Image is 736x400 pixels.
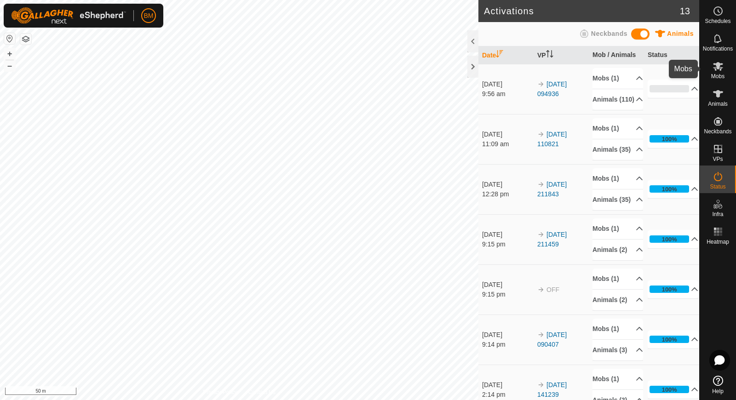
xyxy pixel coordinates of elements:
[537,181,545,188] img: arrow
[648,230,698,248] p-accordion-header: 100%
[537,331,545,338] img: arrow
[537,381,545,389] img: arrow
[712,389,724,394] span: Help
[482,180,533,189] div: [DATE]
[592,189,643,210] p-accordion-header: Animals (35)
[482,80,533,89] div: [DATE]
[589,46,644,64] th: Mob / Animals
[144,11,154,21] span: BM
[662,185,677,194] div: 100%
[667,30,694,37] span: Animals
[650,386,689,393] div: 100%
[482,139,533,149] div: 11:09 am
[592,290,643,310] p-accordion-header: Animals (2)
[537,286,545,293] img: arrow
[537,131,545,138] img: arrow
[482,230,533,240] div: [DATE]
[648,130,698,148] p-accordion-header: 100%
[705,18,730,24] span: Schedules
[482,290,533,299] div: 9:15 pm
[648,180,698,198] p-accordion-header: 100%
[650,135,689,143] div: 100%
[537,381,567,398] a: [DATE] 141239
[662,235,677,244] div: 100%
[662,285,677,294] div: 100%
[662,385,677,394] div: 100%
[591,30,627,37] span: Neckbands
[496,51,503,59] p-sorticon: Activate to sort
[537,131,567,148] a: [DATE] 110821
[592,369,643,389] p-accordion-header: Mobs (1)
[707,239,729,245] span: Heatmap
[592,340,643,360] p-accordion-header: Animals (3)
[662,335,677,344] div: 100%
[482,330,533,340] div: [DATE]
[648,330,698,349] p-accordion-header: 100%
[592,118,643,139] p-accordion-header: Mobs (1)
[592,139,643,160] p-accordion-header: Animals (35)
[710,184,725,189] span: Status
[482,340,533,349] div: 9:14 pm
[537,231,567,248] a: [DATE] 211459
[648,280,698,298] p-accordion-header: 100%
[650,85,689,92] div: 0%
[537,231,545,238] img: arrow
[592,89,643,110] p-accordion-header: Animals (110)
[537,181,567,198] a: [DATE] 211843
[592,319,643,339] p-accordion-header: Mobs (1)
[712,211,723,217] span: Infra
[203,388,237,396] a: Privacy Policy
[482,390,533,400] div: 2:14 pm
[650,286,689,293] div: 100%
[11,7,126,24] img: Gallagher Logo
[482,240,533,249] div: 9:15 pm
[704,129,731,134] span: Neckbands
[650,185,689,193] div: 100%
[648,80,698,98] p-accordion-header: 0%
[650,336,689,343] div: 100%
[648,380,698,399] p-accordion-header: 100%
[482,380,533,390] div: [DATE]
[680,4,690,18] span: 13
[248,388,276,396] a: Contact Us
[650,235,689,243] div: 100%
[482,130,533,139] div: [DATE]
[537,80,545,88] img: arrow
[546,286,559,293] span: OFF
[4,33,15,44] button: Reset Map
[592,168,643,189] p-accordion-header: Mobs (1)
[700,372,736,398] a: Help
[592,68,643,89] p-accordion-header: Mobs (1)
[484,6,680,17] h2: Activations
[644,46,699,64] th: Status
[482,189,533,199] div: 12:28 pm
[482,280,533,290] div: [DATE]
[708,101,728,107] span: Animals
[546,51,553,59] p-sorticon: Activate to sort
[20,34,31,45] button: Map Layers
[713,156,723,162] span: VPs
[537,80,567,97] a: [DATE] 094936
[537,331,567,348] a: [DATE] 090407
[4,60,15,71] button: –
[478,46,534,64] th: Date
[592,218,643,239] p-accordion-header: Mobs (1)
[534,46,589,64] th: VP
[662,135,677,143] div: 100%
[703,46,733,51] span: Notifications
[592,240,643,260] p-accordion-header: Animals (2)
[711,74,724,79] span: Mobs
[482,89,533,99] div: 9:56 am
[592,269,643,289] p-accordion-header: Mobs (1)
[4,48,15,59] button: +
